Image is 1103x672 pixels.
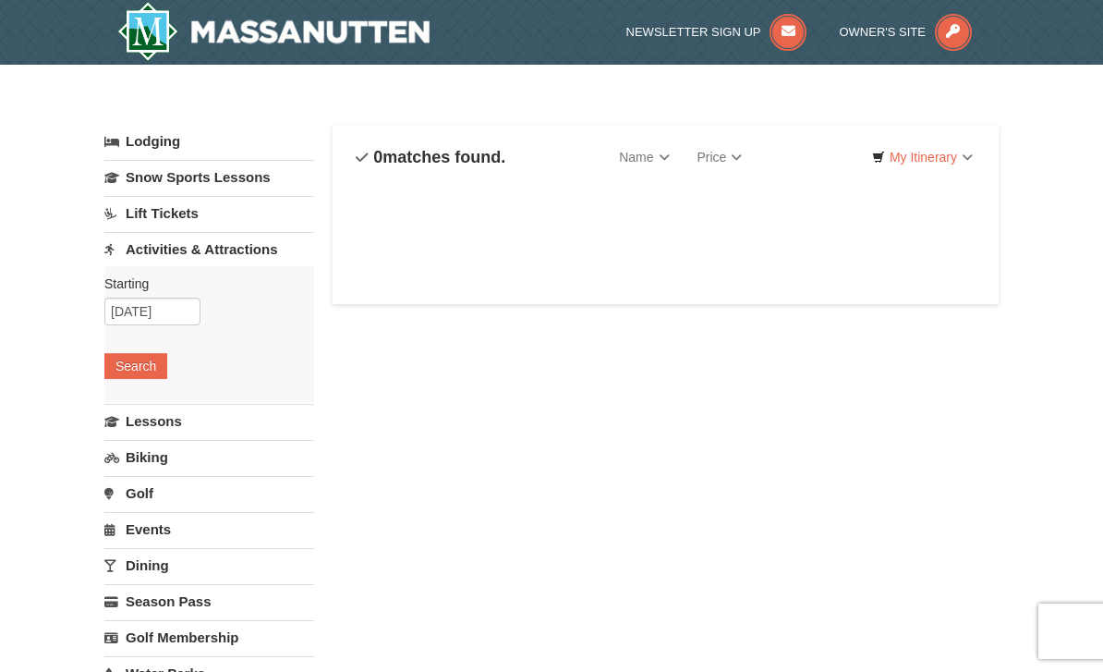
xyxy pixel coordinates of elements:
[684,139,757,176] a: Price
[104,353,167,379] button: Search
[104,584,314,618] a: Season Pass
[104,404,314,438] a: Lessons
[860,143,985,171] a: My Itinerary
[104,160,314,194] a: Snow Sports Lessons
[839,25,972,39] a: Owner's Site
[104,620,314,654] a: Golf Membership
[104,440,314,474] a: Biking
[117,2,430,61] img: Massanutten Resort Logo
[104,476,314,510] a: Golf
[117,2,430,61] a: Massanutten Resort
[104,548,314,582] a: Dining
[104,232,314,266] a: Activities & Attractions
[104,512,314,546] a: Events
[626,25,807,39] a: Newsletter Sign Up
[839,25,926,39] span: Owner's Site
[605,139,683,176] a: Name
[104,275,300,293] label: Starting
[104,125,314,158] a: Lodging
[104,196,314,230] a: Lift Tickets
[626,25,761,39] span: Newsletter Sign Up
